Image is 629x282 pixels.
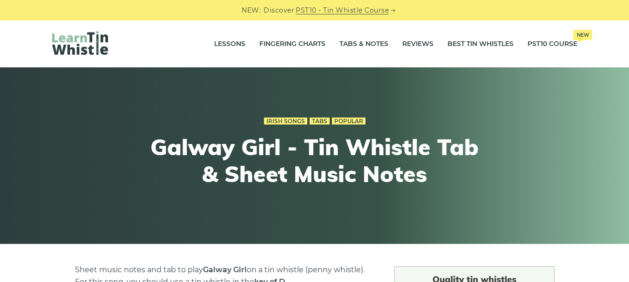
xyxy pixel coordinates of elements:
strong: Galway Girl [203,265,247,274]
a: Fingering Charts [259,33,325,56]
a: Irish Songs [264,118,307,125]
a: Tabs & Notes [339,33,388,56]
img: LearnTinWhistle.com [52,31,108,55]
a: Lessons [214,33,245,56]
a: Tabs [310,118,330,125]
h1: Galway Girl - Tin Whistle Tab & Sheet Music Notes [143,134,486,187]
a: Best Tin Whistles [447,33,514,56]
a: Popular [332,118,365,125]
a: Reviews [402,33,433,56]
span: New [573,30,592,40]
a: PST10 CourseNew [528,33,577,56]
